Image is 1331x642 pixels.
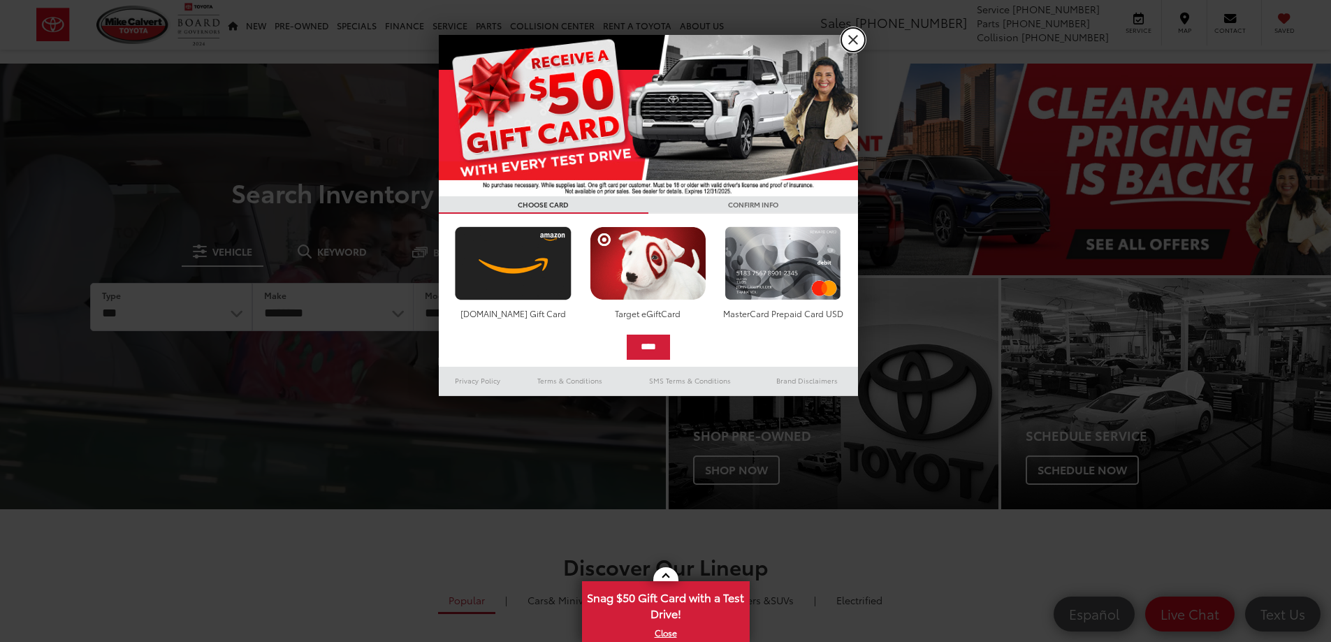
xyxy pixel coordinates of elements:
img: targetcard.png [586,226,710,300]
a: Terms & Conditions [516,372,623,389]
h3: CHOOSE CARD [439,196,648,214]
img: mastercard.png [721,226,845,300]
a: Brand Disclaimers [756,372,858,389]
h3: CONFIRM INFO [648,196,858,214]
img: 55838_top_625864.jpg [439,35,858,196]
img: amazoncard.png [451,226,575,300]
div: MasterCard Prepaid Card USD [721,307,845,319]
div: [DOMAIN_NAME] Gift Card [451,307,575,319]
a: SMS Terms & Conditions [624,372,756,389]
span: Snag $50 Gift Card with a Test Drive! [583,583,748,625]
a: Privacy Policy [439,372,517,389]
div: Target eGiftCard [586,307,710,319]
